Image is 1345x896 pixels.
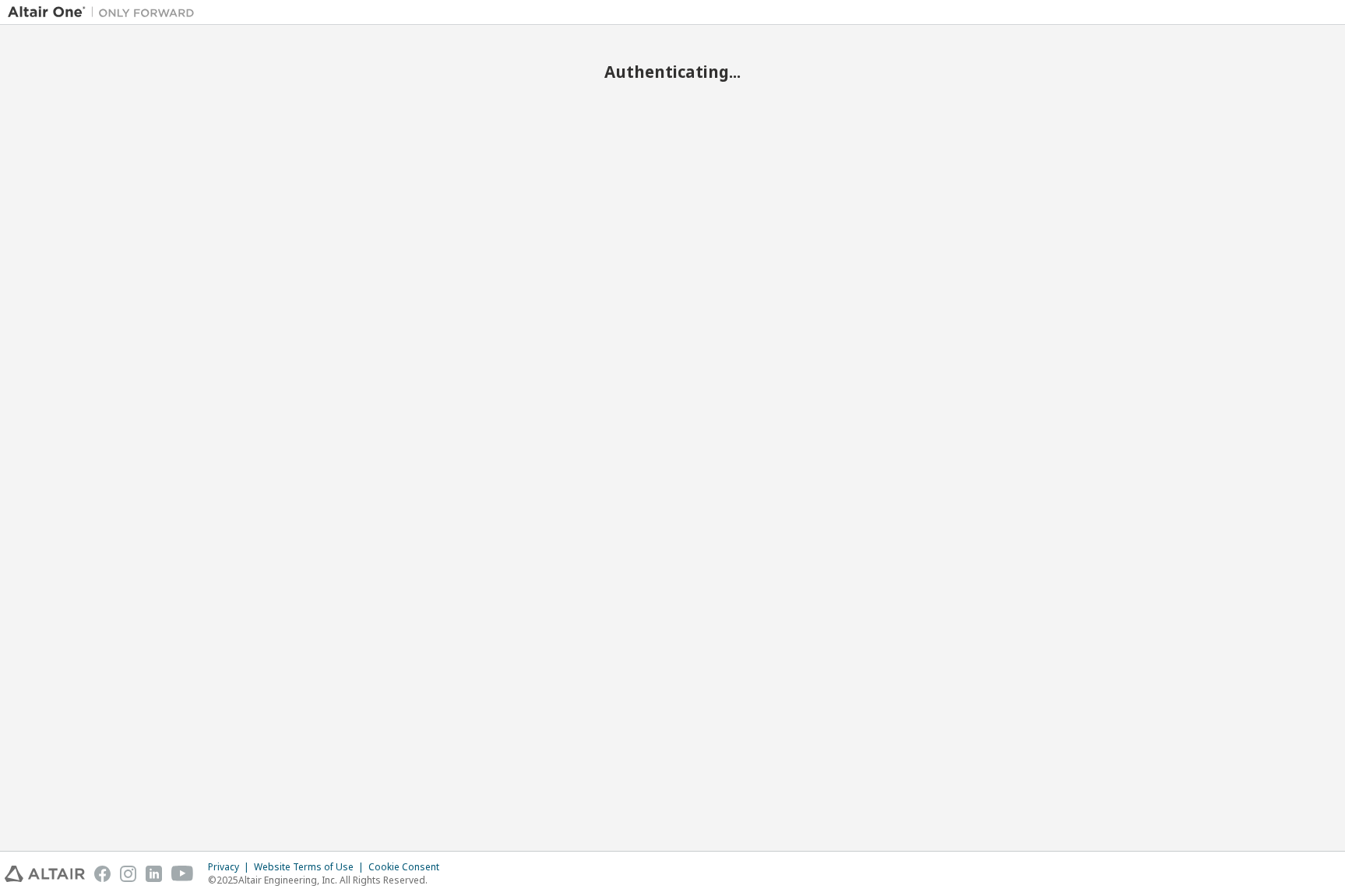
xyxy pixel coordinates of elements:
[208,873,449,887] p: © 2025 Altair Engineering, Inc. All Rights Reserved.
[254,861,368,873] div: Website Terms of Use
[94,866,111,882] img: facebook.svg
[120,866,136,882] img: instagram.svg
[146,866,162,882] img: linkedin.svg
[368,861,449,873] div: Cookie Consent
[171,866,194,882] img: youtube.svg
[8,5,202,20] img: Altair One
[5,866,85,882] img: altair_logo.svg
[208,861,254,873] div: Privacy
[8,61,1337,82] h2: Authenticating...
